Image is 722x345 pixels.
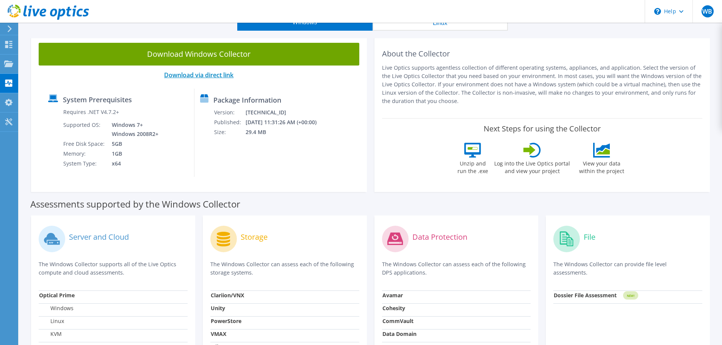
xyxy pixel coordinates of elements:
[30,200,240,208] label: Assessments supported by the Windows Collector
[106,139,160,149] td: 5GB
[69,233,129,241] label: Server and Cloud
[245,117,327,127] td: [DATE] 11:31:26 AM (+00:00)
[627,293,634,298] tspan: NEW!
[245,127,327,137] td: 29.4 MB
[211,292,244,299] strong: Clariion/VNX
[210,260,359,277] p: The Windows Collector can assess each of the following storage systems.
[106,120,160,139] td: Windows 7+ Windows 2008R2+
[702,5,714,17] span: WB
[63,139,106,149] td: Free Disk Space:
[382,292,403,299] strong: Avamar
[584,233,595,241] label: File
[106,159,160,169] td: x64
[245,108,327,117] td: [TECHNICAL_ID]
[63,108,119,116] label: Requires .NET V4.7.2+
[382,49,703,58] h2: About the Collector
[455,158,490,175] label: Unzip and run the .exe
[39,292,75,299] strong: Optical Prime
[214,127,245,137] td: Size:
[39,317,64,325] label: Linux
[63,120,106,139] td: Supported OS:
[39,304,74,312] label: Windows
[213,96,281,104] label: Package Information
[39,330,62,338] label: KVM
[214,108,245,117] td: Version:
[39,43,359,66] a: Download Windows Collector
[63,96,132,103] label: System Prerequisites
[574,158,629,175] label: View your data within the project
[39,260,188,277] p: The Windows Collector supports all of the Live Optics compute and cloud assessments.
[214,117,245,127] td: Published:
[484,124,601,133] label: Next Steps for using the Collector
[382,64,703,105] p: Live Optics supports agentless collection of different operating systems, appliances, and applica...
[654,8,661,15] svg: \n
[382,304,405,312] strong: Cohesity
[554,292,617,299] strong: Dossier File Assessment
[63,149,106,159] td: Memory:
[494,158,570,175] label: Log into the Live Optics portal and view your project
[164,71,233,79] a: Download via direct link
[63,159,106,169] td: System Type:
[382,330,417,337] strong: Data Domain
[241,233,268,241] label: Storage
[553,260,702,277] p: The Windows Collector can provide file level assessments.
[106,149,160,159] td: 1GB
[211,304,225,312] strong: Unity
[382,260,531,277] p: The Windows Collector can assess each of the following DPS applications.
[412,233,467,241] label: Data Protection
[211,317,241,325] strong: PowerStore
[211,330,226,337] strong: VMAX
[382,317,413,325] strong: CommVault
